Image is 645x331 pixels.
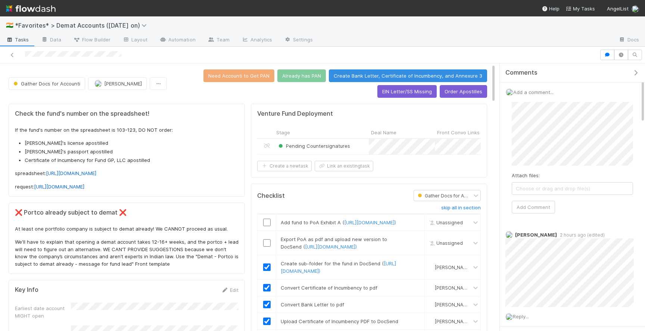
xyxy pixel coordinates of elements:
div: Help [542,5,560,12]
img: avatar_cd4e5e5e-3003-49e5-bc76-fd776f359de9.png [505,231,513,238]
span: Choose or drag and drop file(s) [512,182,633,194]
button: Create Bank Letter, Certificate of Incumbency, and Annexure 3 [329,69,487,82]
span: Convert Bank Letter to pdf [281,302,344,307]
span: Gather Docs for Accounti [12,81,80,87]
button: Need Accounti to Get PAN [203,69,274,82]
button: Already has PAN [277,69,326,82]
span: Unassigned [427,220,463,225]
p: We'll have to explain that opening a demat account takes 12-16+ weeks, and the portco + lead will... [15,238,239,268]
span: My Tasks [565,6,595,12]
button: Add Comment [512,201,555,213]
span: 2 hours ago (edited) [557,232,605,238]
a: Docs [613,34,645,46]
div: Earliest date account MIGHT open [15,305,71,319]
h5: Venture Fund Deployment [257,110,333,118]
span: Convert Certificate of Incumbency to pdf [281,285,377,291]
a: Team [202,34,236,46]
span: [PERSON_NAME] [515,232,557,238]
span: 🇮🇳 [6,22,13,28]
p: At least one portfolio company is subject to demat already! We CANNOT proceed as usual. [15,225,239,233]
span: Upload Certificate of Incumbency PDF to DocSend [281,318,398,324]
a: [URL][DOMAIN_NAME] [46,170,96,176]
img: avatar_cd4e5e5e-3003-49e5-bc76-fd776f359de9.png [428,264,434,270]
img: avatar_cd4e5e5e-3003-49e5-bc76-fd776f359de9.png [428,302,434,307]
span: Gather Docs for Accounti [416,193,480,199]
a: My Tasks [565,5,595,12]
a: [URL][DOMAIN_NAME]) [344,219,396,225]
h5: Check the fund's number on the spreadsheet! [15,110,239,118]
span: Flow Builder [73,36,110,43]
span: Export PoA as pdf and upload new version to DocSend ( [281,236,387,250]
a: [URL][DOMAIN_NAME] [34,184,84,190]
span: [PERSON_NAME] [104,81,142,87]
img: avatar_e0ab5a02-4425-4644-8eca-231d5bcccdf4.png [505,313,513,321]
span: [PERSON_NAME] [435,302,471,307]
img: avatar_cd4e5e5e-3003-49e5-bc76-fd776f359de9.png [428,285,434,291]
button: Order Apostilles [440,85,487,98]
button: [PERSON_NAME] [88,77,147,90]
h6: skip all in section [441,205,481,211]
span: Tasks [6,36,29,43]
span: Comments [505,69,537,76]
p: request: [15,183,239,191]
span: [PERSON_NAME] [435,319,471,324]
button: Link an existingtask [315,161,373,171]
span: [PERSON_NAME] [435,285,471,291]
button: Create a newtask [257,161,312,171]
span: *Favorites* > Demat Accounts ([DATE] on) [15,22,150,29]
a: Layout [116,34,153,46]
a: skip all in section [441,205,481,214]
span: Pending Countersignatures [277,143,350,149]
div: Pending Countersignatures [277,142,350,150]
li: Certificate of Incumbency for Fund GP, LLC apostilled [25,157,239,164]
span: Add fund to PoA Exhibit A ( [281,219,396,225]
span: AngelList [607,6,629,12]
a: [URL][DOMAIN_NAME]) [305,244,357,250]
a: [URL][DOMAIN_NAME]) [281,260,396,274]
img: avatar_e0ab5a02-4425-4644-8eca-231d5bcccdf4.png [506,88,513,96]
h5: ❌ Portco already subject to demat ❌ [15,209,239,216]
li: [PERSON_NAME]'s license apostilled [25,140,239,147]
p: spreadsheet: [15,170,239,177]
span: Stage [276,129,290,136]
span: Deal Name [371,129,396,136]
a: Data [35,34,67,46]
button: Gather Docs for Accounti [9,77,85,90]
a: Analytics [236,34,278,46]
a: Flow Builder [67,34,116,46]
img: logo-inverted-e16ddd16eac7371096b0.svg [6,2,56,15]
label: Attach files: [512,172,540,179]
h5: Key Info [15,286,38,294]
span: Unassigned [427,240,463,246]
li: [PERSON_NAME]'s passport apostilled [25,148,239,156]
button: EIN Letter/SS Missing [377,85,437,98]
p: If the fund's number on the spreadsheet is 103-123, DO NOT order: [15,127,239,134]
span: Reply... [513,313,529,319]
img: avatar_cd4e5e5e-3003-49e5-bc76-fd776f359de9.png [428,318,434,324]
a: Automation [153,34,202,46]
span: Create sub-folder for the fund in DocSend ( [281,260,396,274]
h5: Checklist [257,192,285,200]
span: Add a comment... [513,89,554,95]
a: Settings [278,34,319,46]
span: [PERSON_NAME] [435,265,471,270]
a: Edit [221,287,239,293]
img: avatar_e0ab5a02-4425-4644-8eca-231d5bcccdf4.png [632,5,639,13]
span: Front Convo Links [437,129,480,136]
img: avatar_cd4e5e5e-3003-49e5-bc76-fd776f359de9.png [94,80,102,87]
